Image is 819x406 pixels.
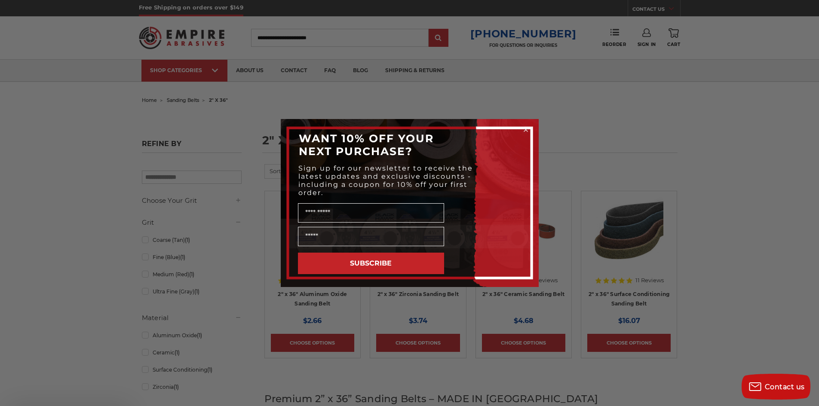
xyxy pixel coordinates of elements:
[765,383,805,391] span: Contact us
[299,132,434,158] span: WANT 10% OFF YOUR NEXT PURCHASE?
[742,374,810,400] button: Contact us
[298,227,444,246] input: Email
[298,164,473,197] span: Sign up for our newsletter to receive the latest updates and exclusive discounts - including a co...
[521,125,530,134] button: Close dialog
[298,253,444,274] button: SUBSCRIBE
